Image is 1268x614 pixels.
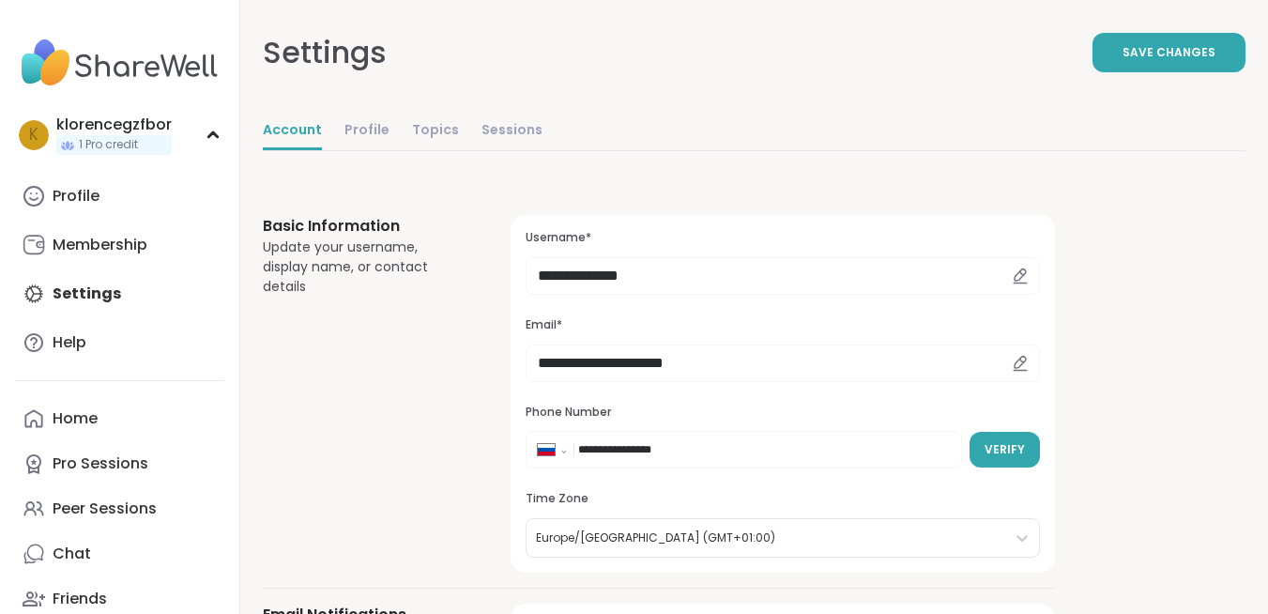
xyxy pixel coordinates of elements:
a: Membership [15,223,224,268]
a: Profile [15,174,224,219]
a: Chat [15,531,224,576]
div: Help [53,332,86,353]
div: Friends [53,589,107,609]
a: Topics [412,113,459,150]
div: Chat [53,544,91,564]
a: Account [263,113,322,150]
a: Home [15,396,224,441]
div: Pro Sessions [53,453,148,474]
div: klorencegzfbor [56,115,172,135]
h3: Username* [526,230,1040,246]
a: Help [15,320,224,365]
a: Peer Sessions [15,486,224,531]
button: Save Changes [1092,33,1245,72]
div: Home [53,408,98,429]
span: Save Changes [1123,44,1215,61]
div: Update your username, display name, or contact details [263,238,466,297]
h3: Time Zone [526,491,1040,507]
a: Pro Sessions [15,441,224,486]
h3: Email* [526,317,1040,333]
div: Settings [263,30,387,75]
span: Verify [985,441,1025,458]
button: Verify [970,432,1040,468]
span: k [29,123,38,147]
h3: Phone Number [526,405,1040,421]
span: 1 Pro credit [79,137,138,153]
div: Peer Sessions [53,499,157,519]
h3: Basic Information [263,215,466,238]
div: Profile [53,186,99,207]
div: Membership [53,235,147,255]
a: Sessions [481,113,542,150]
a: Profile [344,113,390,150]
img: ShareWell Nav Logo [15,30,224,96]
